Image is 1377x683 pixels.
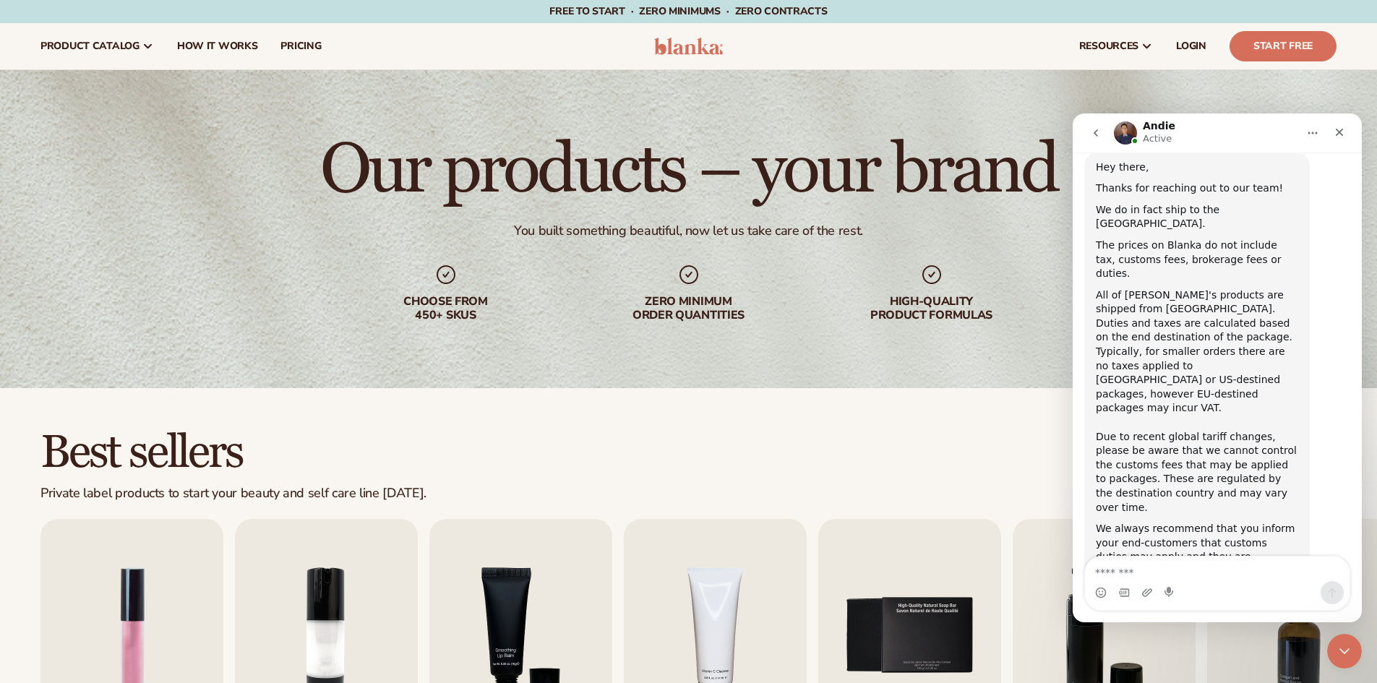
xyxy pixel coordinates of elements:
a: Start Free [1230,31,1337,61]
a: resources [1068,23,1164,69]
a: LOGIN [1164,23,1218,69]
span: Free to start · ZERO minimums · ZERO contracts [549,4,827,18]
span: pricing [280,40,321,52]
iframe: Intercom live chat [1073,113,1362,622]
a: pricing [269,23,333,69]
h2: Best sellers [40,429,426,477]
div: Private label products to start your beauty and self care line [DATE]. [40,486,426,502]
span: LOGIN [1176,40,1206,52]
div: High-quality product formulas [839,295,1024,322]
iframe: Intercom live chat [1327,634,1362,669]
div: You built something beautiful, now let us take care of the rest. [514,223,863,239]
div: Choose from 450+ Skus [353,295,539,322]
span: product catalog [40,40,140,52]
a: product catalog [29,23,166,69]
div: Zero minimum order quantities [596,295,781,322]
h1: Our products – your brand [320,136,1057,205]
img: logo [654,38,723,55]
a: How It Works [166,23,270,69]
span: How It Works [177,40,258,52]
span: resources [1079,40,1138,52]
